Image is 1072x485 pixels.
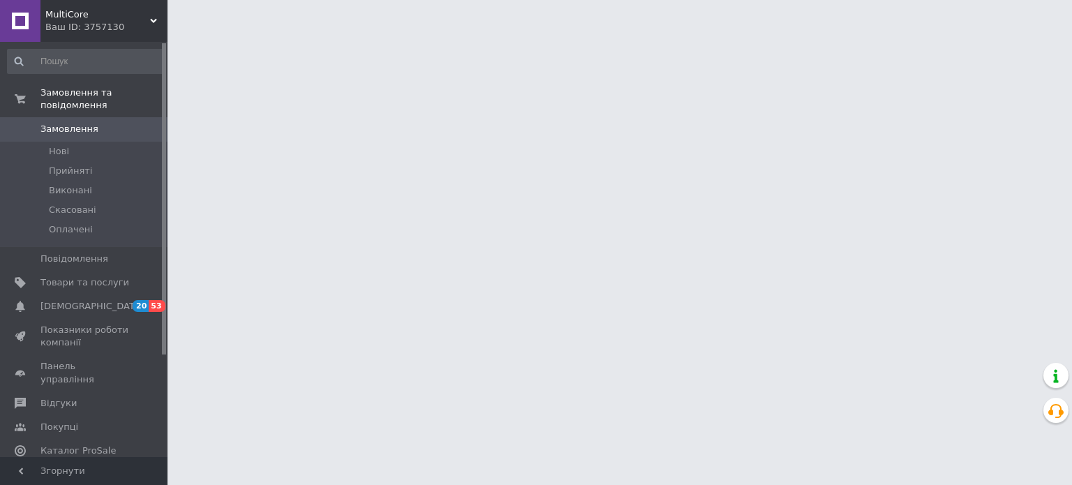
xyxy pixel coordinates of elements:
[45,21,167,33] div: Ваш ID: 3757130
[49,223,93,236] span: Оплачені
[49,204,96,216] span: Скасовані
[40,123,98,135] span: Замовлення
[49,145,69,158] span: Нові
[7,49,165,74] input: Пошук
[40,87,167,112] span: Замовлення та повідомлення
[149,300,165,312] span: 53
[40,445,116,457] span: Каталог ProSale
[40,360,129,385] span: Панель управління
[40,397,77,410] span: Відгуки
[45,8,150,21] span: MultiCore
[49,184,92,197] span: Виконані
[133,300,149,312] span: 20
[40,324,129,349] span: Показники роботи компанії
[40,421,78,433] span: Покупці
[49,165,92,177] span: Прийняті
[40,300,144,313] span: [DEMOGRAPHIC_DATA]
[40,276,129,289] span: Товари та послуги
[40,253,108,265] span: Повідомлення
